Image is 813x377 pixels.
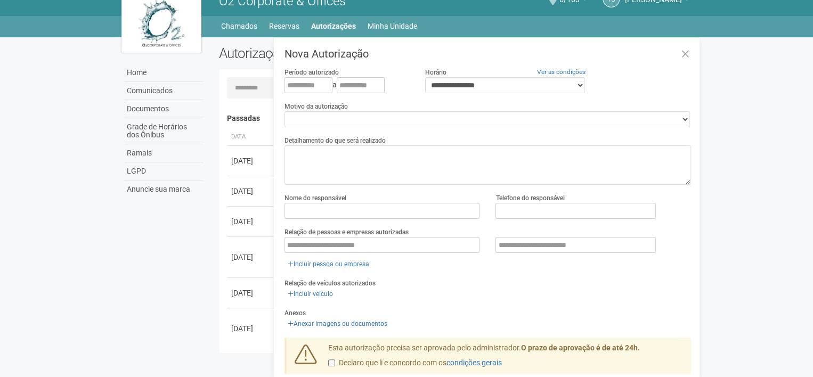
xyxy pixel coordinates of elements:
div: [DATE] [231,252,271,263]
a: Anuncie sua marca [124,181,203,198]
input: Declaro que li e concordo com oscondições gerais [328,359,335,366]
label: Declaro que li e concordo com os [328,358,502,368]
label: Relação de pessoas e empresas autorizadas [284,227,409,237]
a: Ver as condições [537,68,586,76]
a: Ramais [124,144,203,162]
a: Documentos [124,100,203,118]
div: [DATE] [231,288,271,298]
a: Minha Unidade [368,19,417,34]
div: [DATE] [231,186,271,196]
a: Home [124,64,203,82]
label: Relação de veículos autorizados [284,278,376,288]
th: Data [227,128,275,146]
a: LGPD [124,162,203,181]
div: [DATE] [231,323,271,334]
h2: Autorizações [219,45,447,61]
label: Período autorizado [284,68,339,77]
label: Anexos [284,308,306,318]
label: Horário [425,68,446,77]
a: Incluir veículo [284,288,336,300]
div: [DATE] [231,155,271,166]
a: Reservas [269,19,299,34]
label: Detalhamento do que será realizado [284,136,386,145]
a: condições gerais [446,358,502,367]
div: Esta autorização precisa ser aprovada pelo administrador. [320,343,691,374]
a: Anexar imagens ou documentos [284,318,391,330]
a: Chamados [221,19,257,34]
a: Comunicados [124,82,203,100]
a: Autorizações [311,19,356,34]
h4: Passadas [227,114,684,122]
a: Incluir pessoa ou empresa [284,258,372,270]
label: Motivo da autorização [284,102,348,111]
h3: Nova Autorização [284,48,691,59]
label: Nome do responsável [284,193,346,203]
div: [DATE] [231,216,271,227]
label: Telefone do responsável [495,193,564,203]
strong: O prazo de aprovação é de até 24h. [521,343,640,352]
div: a [284,77,409,93]
a: Grade de Horários dos Ônibus [124,118,203,144]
